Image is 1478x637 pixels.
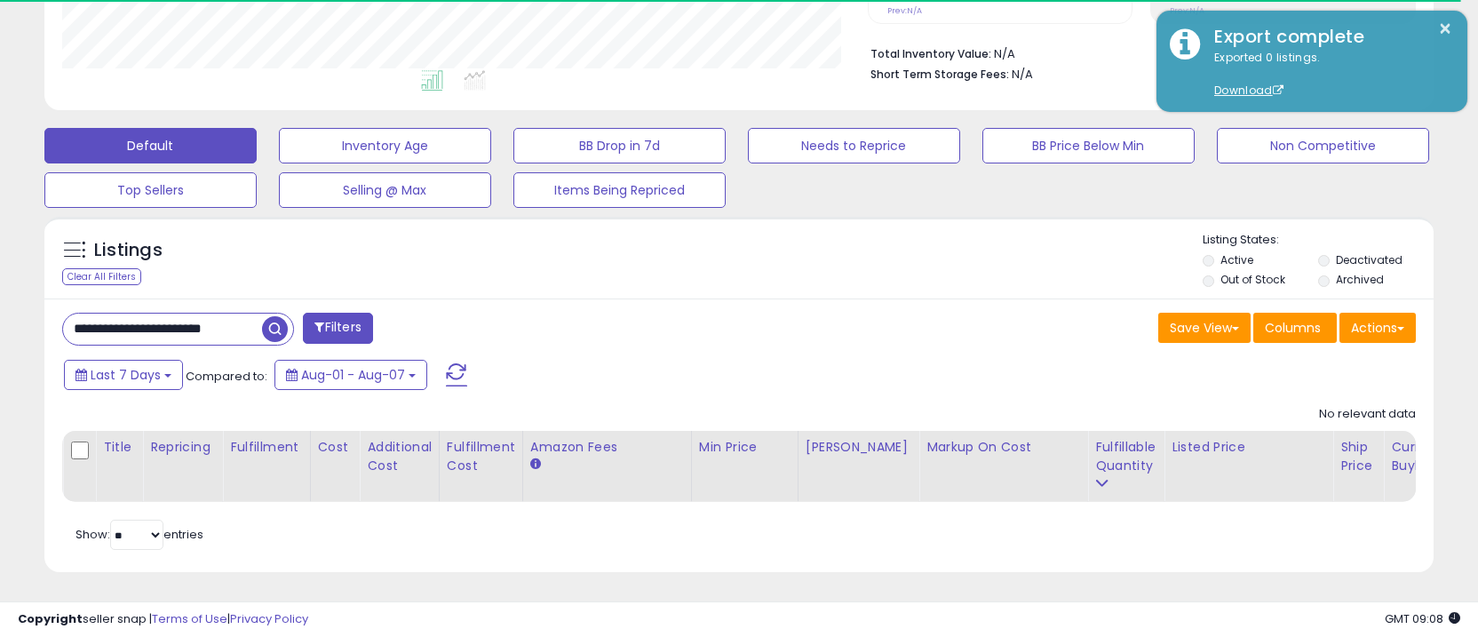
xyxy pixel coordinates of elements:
p: Listing States: [1203,232,1434,249]
div: Exported 0 listings. [1201,50,1454,100]
div: Export complete [1201,24,1454,50]
button: Items Being Repriced [513,172,726,208]
div: seller snap | | [18,611,308,628]
li: N/A [870,42,1403,63]
div: Title [103,438,135,457]
div: Fulfillable Quantity [1095,438,1156,475]
button: Columns [1253,313,1337,343]
a: Terms of Use [152,610,227,627]
div: Additional Cost [367,438,432,475]
div: Fulfillment Cost [447,438,515,475]
div: No relevant data [1319,406,1416,423]
strong: Copyright [18,610,83,627]
div: Amazon Fees [530,438,684,457]
span: Columns [1265,319,1321,337]
span: Last 7 Days [91,366,161,384]
span: Aug-01 - Aug-07 [301,366,405,384]
span: N/A [1012,66,1033,83]
div: [PERSON_NAME] [806,438,911,457]
div: Listed Price [1172,438,1325,457]
div: Cost [318,438,353,457]
button: Filters [303,313,372,344]
span: Show: entries [75,526,203,543]
div: Repricing [150,438,215,457]
label: Deactivated [1336,252,1403,267]
button: BB Drop in 7d [513,128,726,163]
small: Prev: N/A [1170,5,1204,16]
button: Default [44,128,257,163]
div: Min Price [699,438,791,457]
small: Prev: N/A [887,5,922,16]
button: BB Price Below Min [982,128,1195,163]
button: Aug-01 - Aug-07 [274,360,427,390]
button: Needs to Reprice [748,128,960,163]
h5: Listings [94,238,163,263]
button: Last 7 Days [64,360,183,390]
small: Amazon Fees. [530,457,541,473]
button: × [1438,18,1452,40]
div: Ship Price [1340,438,1376,475]
div: Fulfillment [230,438,302,457]
div: Markup on Cost [926,438,1080,457]
label: Archived [1336,272,1384,287]
label: Active [1220,252,1253,267]
button: Save View [1158,313,1251,343]
b: Total Inventory Value: [870,46,991,61]
span: 2025-08-15 09:08 GMT [1385,610,1460,627]
th: The percentage added to the cost of goods (COGS) that forms the calculator for Min & Max prices. [919,431,1088,502]
span: Compared to: [186,368,267,385]
button: Non Competitive [1217,128,1429,163]
button: Actions [1339,313,1416,343]
div: Clear All Filters [62,268,141,285]
b: Short Term Storage Fees: [870,67,1009,82]
a: Privacy Policy [230,610,308,627]
button: Top Sellers [44,172,257,208]
a: Download [1214,83,1283,98]
button: Inventory Age [279,128,491,163]
button: Selling @ Max [279,172,491,208]
label: Out of Stock [1220,272,1285,287]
